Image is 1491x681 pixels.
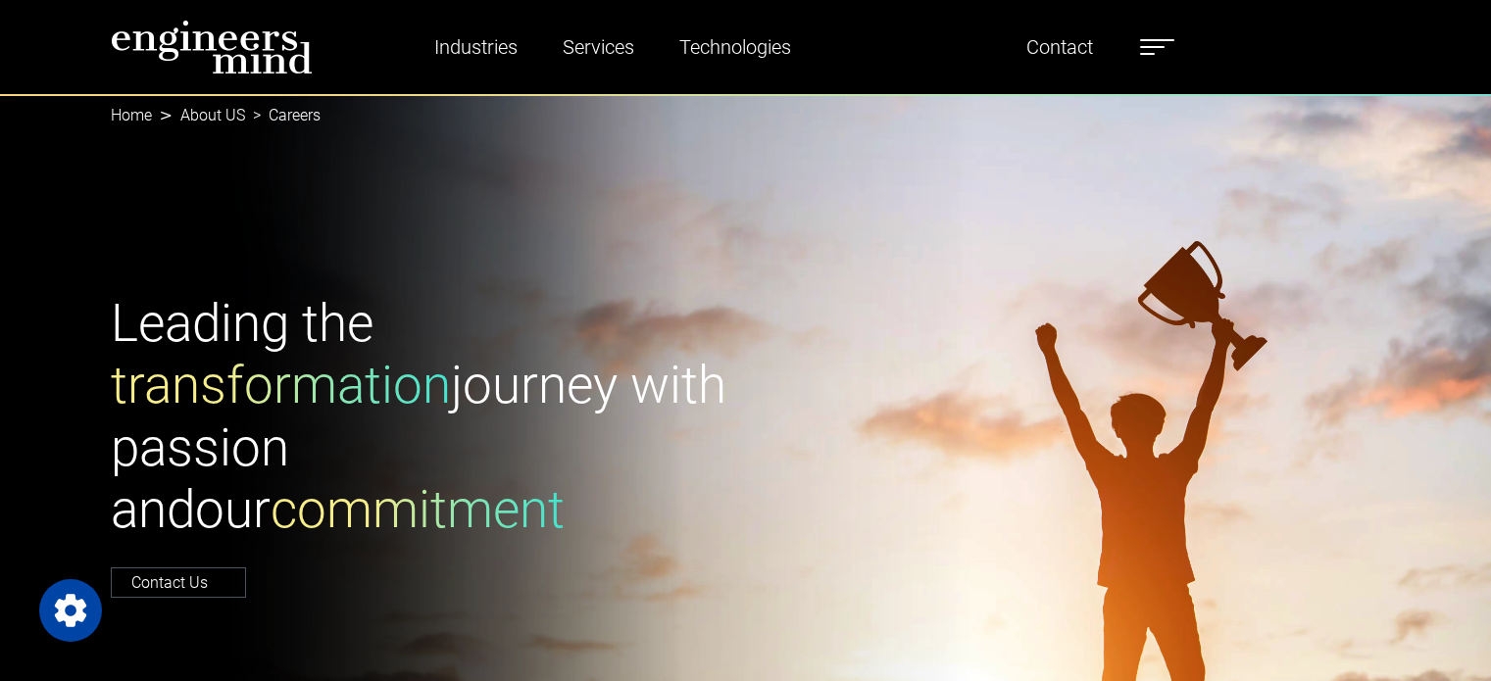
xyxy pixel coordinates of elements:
span: transformation [111,355,451,415]
a: Industries [426,24,525,70]
a: Technologies [671,24,799,70]
img: logo [111,20,313,74]
h1: Leading the journey with passion and our [111,293,734,542]
a: Services [555,24,642,70]
a: Contact [1019,24,1101,70]
span: commitment [271,479,565,540]
a: Home [111,106,152,124]
nav: breadcrumb [111,94,1381,137]
a: About US [180,106,245,124]
li: Careers [245,104,321,127]
a: Contact Us [111,567,246,598]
